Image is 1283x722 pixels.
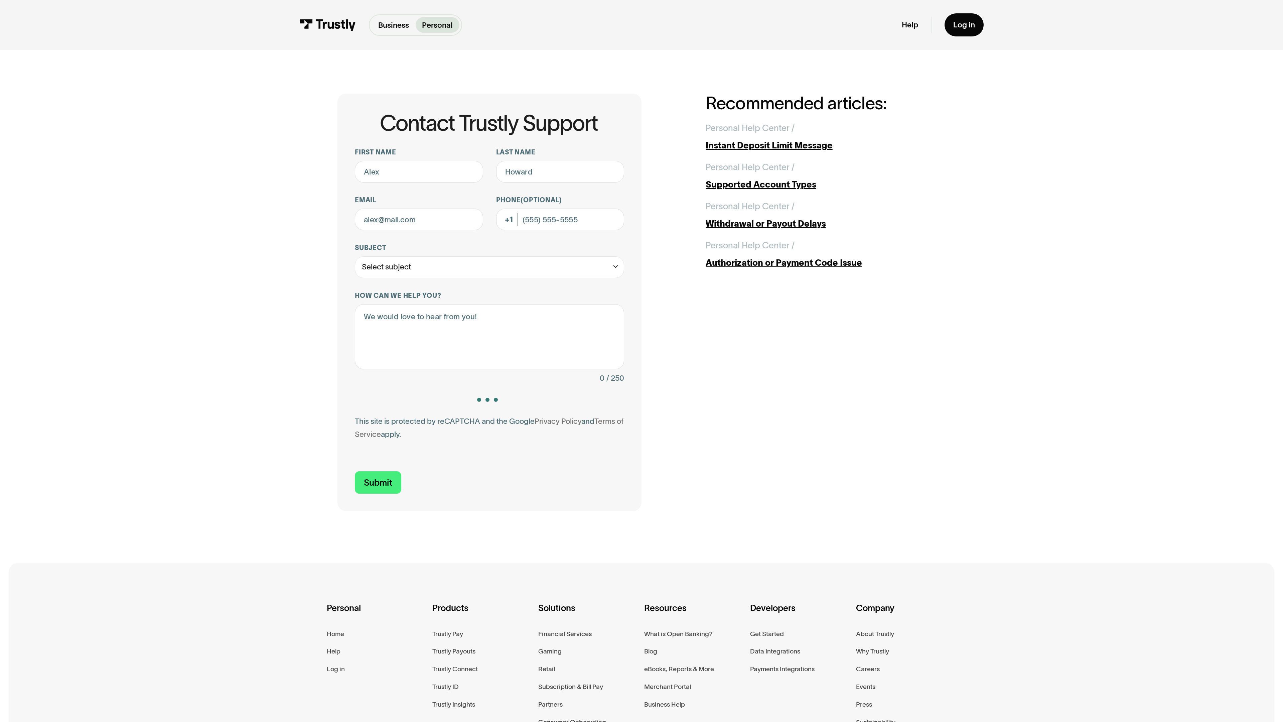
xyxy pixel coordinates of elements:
a: Blog [644,646,657,657]
input: alex@mail.com [355,209,483,230]
a: Retail [538,664,555,675]
a: Privacy Policy [535,417,581,426]
a: About Trustly [856,628,894,639]
a: Personal [416,17,459,33]
span: (Optional) [521,196,562,204]
h1: Contact Trustly Support [353,111,624,135]
label: First name [355,148,483,156]
img: Trustly Logo [299,19,356,31]
a: Home [327,628,344,639]
a: Personal Help Center /Instant Deposit Limit Message [706,121,946,152]
div: Instant Deposit Limit Message [706,139,946,152]
a: Personal Help Center /Withdrawal or Payout Delays [706,200,946,230]
a: Trustly Payouts [432,646,475,657]
a: Get Started [750,628,784,639]
a: Personal Help Center /Supported Account Types [706,160,946,191]
div: Products [432,601,533,628]
a: Trustly ID [432,681,459,692]
div: Select subject [362,260,411,273]
div: Log in [953,20,975,30]
a: Gaming [538,646,562,657]
a: Subscription & Bill Pay [538,681,603,692]
a: What is Open Banking? [644,628,713,639]
div: Developers [750,601,851,628]
div: Select subject [355,256,624,278]
a: Careers [856,664,880,675]
a: Personal Help Center /Authorization or Payment Code Issue [706,239,946,269]
div: Personal Help Center / [706,121,795,134]
a: Log in [327,664,345,675]
a: Trustly Insights [432,699,475,710]
div: Authorization or Payment Code Issue [706,256,946,269]
div: Withdrawal or Payout Delays [706,217,946,230]
div: Personal [327,601,427,628]
a: Data Integrations [750,646,800,657]
a: Partners [538,699,563,710]
a: Why Trustly [856,646,889,657]
input: Howard [496,161,624,183]
h2: Recommended articles: [706,94,946,113]
a: Business [372,17,416,33]
div: 0 [600,372,604,385]
a: Events [856,681,875,692]
div: Solutions [538,601,639,628]
p: Personal [422,19,453,31]
label: Last name [496,148,624,156]
a: Financial Services [538,628,592,639]
a: Payments Integrations [750,664,815,675]
label: How can we help you? [355,291,624,300]
a: Press [856,699,872,710]
a: Merchant Portal [644,681,691,692]
a: Terms of Service [355,417,623,439]
form: Contact Trustly Support [355,148,624,494]
div: Company [856,601,957,628]
div: Resources [644,601,745,628]
input: (555) 555-5555 [496,209,624,230]
div: / 250 [606,372,624,385]
div: Personal Help Center / [706,160,795,173]
a: Log in [945,13,984,36]
a: Trustly Connect [432,664,478,675]
label: Subject [355,243,624,252]
label: Phone [496,196,624,204]
input: Submit [355,471,401,494]
div: Personal Help Center / [706,239,795,252]
div: This site is protected by reCAPTCHA and the Google and apply. [355,415,624,441]
input: Alex [355,161,483,183]
a: eBooks, Reports & More [644,664,714,675]
label: Email [355,196,483,204]
div: Personal Help Center / [706,200,795,213]
a: Trustly Pay [432,628,463,639]
a: Help [327,646,340,657]
a: Business Help [644,699,685,710]
div: Supported Account Types [706,178,946,191]
p: Business [378,19,409,31]
a: Help [902,20,918,30]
